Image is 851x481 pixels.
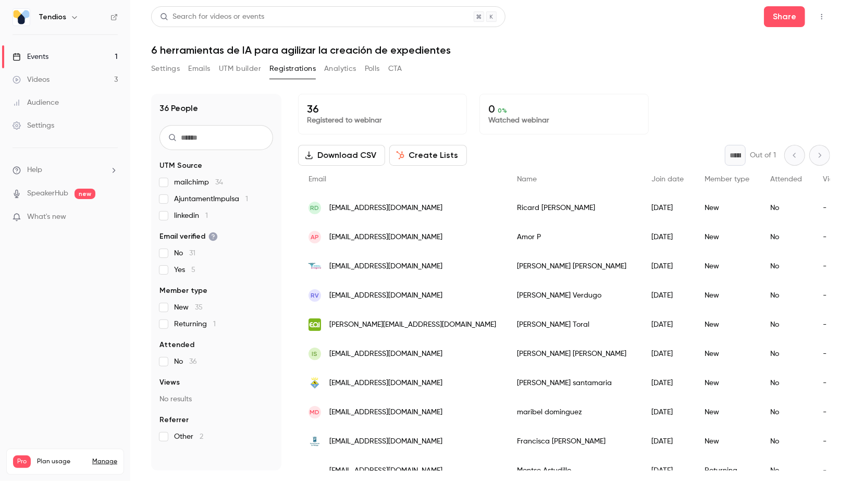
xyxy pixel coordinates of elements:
div: New [694,368,760,398]
div: No [760,310,812,339]
span: Plan usage [37,458,86,466]
span: Member type [705,176,749,183]
img: gencat.cat [309,469,321,472]
div: [DATE] [641,193,694,223]
a: Manage [92,458,117,466]
span: mailchimp [174,177,223,188]
span: AjuntamentImpulsa [174,194,248,204]
div: No [760,339,812,368]
span: Views [823,176,842,183]
div: Videos [13,75,50,85]
div: [PERSON_NAME] [PERSON_NAME] [507,339,641,368]
span: Returning [174,319,216,329]
div: New [694,193,760,223]
div: [DATE] [641,368,694,398]
button: Analytics [324,60,356,77]
div: No [760,252,812,281]
span: 1 [245,195,248,203]
div: [DATE] [641,252,694,281]
button: CTA [388,60,402,77]
span: New [174,302,203,313]
div: New [694,281,760,310]
span: [EMAIL_ADDRESS][DOMAIN_NAME] [329,232,442,243]
img: malaga.eu [309,435,321,448]
div: Settings [13,120,54,131]
span: 34 [215,179,223,186]
span: [EMAIL_ADDRESS][DOMAIN_NAME] [329,378,442,389]
span: linkedin [174,211,208,221]
span: Yes [174,265,195,275]
span: new [75,189,95,199]
span: [EMAIL_ADDRESS][DOMAIN_NAME] [329,407,442,418]
div: maribel dominguez [507,398,641,427]
span: [PERSON_NAME][EMAIL_ADDRESS][DOMAIN_NAME] [329,319,496,330]
img: Tendios [13,9,30,26]
button: Emails [188,60,210,77]
img: turismodesegovia.com [309,260,321,273]
span: Join date [651,176,684,183]
span: [EMAIL_ADDRESS][DOMAIN_NAME] [329,290,442,301]
p: 0 [488,103,639,115]
button: Settings [151,60,180,77]
li: help-dropdown-opener [13,165,118,176]
div: No [760,398,812,427]
span: 5 [191,266,195,274]
span: 36 [189,358,197,365]
img: eoi.es [309,318,321,331]
div: No [760,368,812,398]
span: What's new [27,212,66,223]
span: No [174,356,197,367]
span: Attended [159,340,194,350]
button: Create Lists [389,145,467,166]
span: 31 [189,250,195,257]
span: RD [311,203,319,213]
span: Email verified [159,231,218,242]
div: [DATE] [641,427,694,456]
div: [DATE] [641,310,694,339]
h6: Tendios [39,12,66,22]
span: Referrer [159,415,189,425]
span: [EMAIL_ADDRESS][DOMAIN_NAME] [329,203,442,214]
div: No [760,427,812,456]
p: 36 [307,103,458,115]
span: Name [517,176,537,183]
span: IS [312,349,318,359]
div: Search for videos or events [160,11,264,22]
p: No results [159,394,273,404]
div: Ricard [PERSON_NAME] [507,193,641,223]
span: 1 [205,212,208,219]
div: Events [13,52,48,62]
p: Watched webinar [488,115,639,126]
div: Francisca [PERSON_NAME] [507,427,641,456]
span: UTM Source [159,161,202,171]
div: Audience [13,97,59,108]
span: AP [311,232,319,242]
button: Registrations [269,60,316,77]
div: New [694,427,760,456]
div: [DATE] [641,398,694,427]
div: [DATE] [641,339,694,368]
span: [EMAIL_ADDRESS][DOMAIN_NAME] [329,349,442,360]
img: llinarsdelvalles.cat [309,377,321,389]
div: [PERSON_NAME] Toral [507,310,641,339]
h1: 36 People [159,102,198,115]
div: [DATE] [641,281,694,310]
section: facet-groups [159,161,273,442]
span: Other [174,431,203,442]
span: Email [309,176,326,183]
div: New [694,223,760,252]
span: md [310,408,320,417]
div: New [694,252,760,281]
span: [EMAIL_ADDRESS][DOMAIN_NAME] [329,436,442,447]
button: Polls [365,60,380,77]
h1: 6 herramientas de IA para agilizar la creación de expedientes [151,44,830,56]
span: Views [159,377,180,388]
span: Pro [13,455,31,468]
div: New [694,398,760,427]
div: New [694,310,760,339]
span: Help [27,165,42,176]
div: Amor P [507,223,641,252]
div: [PERSON_NAME] santamaria [507,368,641,398]
span: [EMAIL_ADDRESS][DOMAIN_NAME] [329,465,442,476]
div: New [694,339,760,368]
